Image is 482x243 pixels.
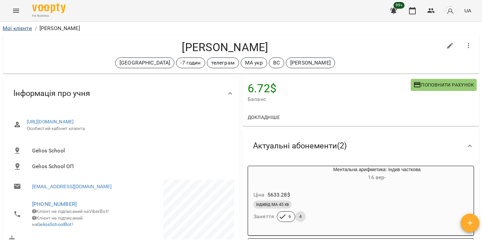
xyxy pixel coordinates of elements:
[245,59,263,67] p: МА укр
[286,57,335,68] div: [PERSON_NAME]
[13,88,90,99] span: Інформація про учня
[248,95,411,103] span: Баланс
[3,76,240,111] div: Інформація про учня
[295,214,306,220] span: 4
[290,59,331,67] p: [PERSON_NAME]
[180,59,200,67] p: -7 годин
[32,147,229,155] span: Gelios School
[241,57,267,68] div: МА укр
[32,215,83,227] span: Клієнт не підписаний на !
[32,201,77,207] a: [PHONE_NUMBER]
[253,190,265,200] h6: Ціна
[413,81,474,89] span: Поповнити рахунок
[32,209,109,214] span: Клієнт не підписаний на ViberBot!
[176,57,205,68] div: -7 годин
[32,183,111,190] a: [EMAIL_ADDRESS][DOMAIN_NAME]
[8,3,24,19] button: Menu
[285,214,295,220] span: 6
[32,162,229,170] span: Gelios School ОП
[3,25,32,31] a: Мої клієнти
[119,59,170,67] p: [GEOGRAPHIC_DATA]
[248,166,280,182] div: Ментальна арифметика: Індив часткова
[245,111,283,123] button: Докладніше
[411,79,477,91] button: Поповнити рахунок
[37,222,72,227] a: GeliosSchoolBot
[8,40,442,54] h4: [PERSON_NAME]
[368,174,386,180] span: 16 вер -
[394,2,405,9] span: 99+
[242,129,479,163] div: Актуальні абонементи(2)
[253,141,347,151] span: Актуальні абонементи ( 2 )
[273,59,280,67] p: ВС
[248,113,280,121] span: Докладніше
[267,191,290,199] p: 5633.28 $
[27,119,74,124] a: [URL][DOMAIN_NAME]
[464,7,471,14] span: UA
[280,166,474,182] div: Ментальна арифметика: Індив часткова
[207,57,239,68] div: телеграм
[248,166,474,230] button: Ментальна арифметика: Індив часткова16 вер- Ціна5633.28$індивід МА 45 хвЗаняття64
[32,3,66,13] img: Voopty Logo
[253,202,292,208] span: індивід МА 45 хв
[446,6,455,15] img: avatar_s.png
[253,212,274,221] h6: Заняття
[269,57,284,68] div: ВС
[211,59,235,67] p: телеграм
[115,57,175,68] div: [GEOGRAPHIC_DATA]
[35,24,37,32] li: /
[462,4,474,17] button: UA
[32,14,66,18] span: For Business
[3,24,479,32] nav: breadcrumb
[248,82,411,95] h4: 6.72 $
[27,125,229,132] span: Особистий кабінет клієнта
[39,24,80,32] p: [PERSON_NAME]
